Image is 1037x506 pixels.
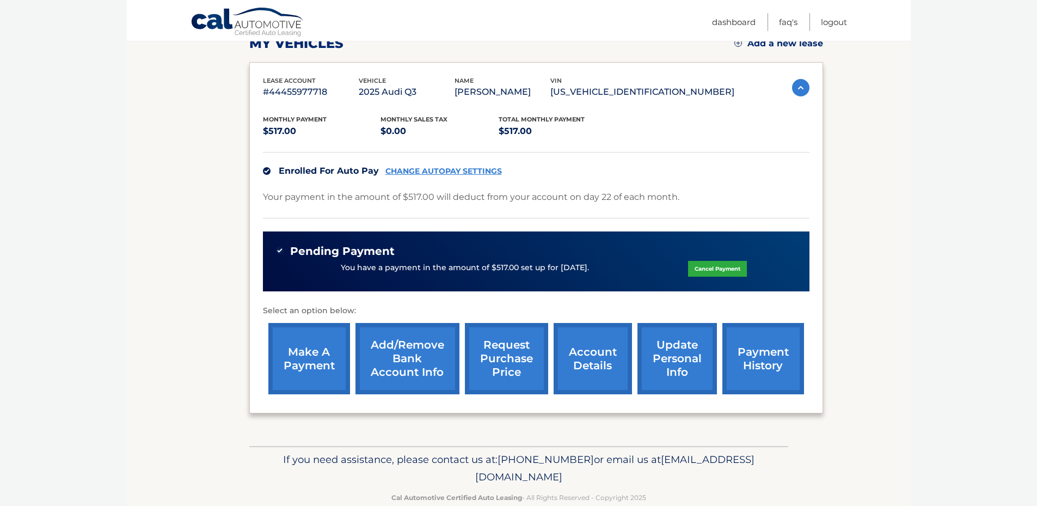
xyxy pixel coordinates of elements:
[455,77,474,84] span: name
[455,84,550,100] p: [PERSON_NAME]
[550,77,562,84] span: vin
[712,13,756,31] a: Dashboard
[263,124,381,139] p: $517.00
[256,451,781,486] p: If you need assistance, please contact us at: or email us at
[385,167,502,176] a: CHANGE AUTOPAY SETTINGS
[734,39,742,47] img: add.svg
[290,245,395,258] span: Pending Payment
[263,167,271,175] img: check.svg
[821,13,847,31] a: Logout
[722,323,804,394] a: payment history
[256,492,781,503] p: - All Rights Reserved - Copyright 2025
[263,304,809,318] p: Select an option below:
[381,115,447,123] span: Monthly sales Tax
[381,124,499,139] p: $0.00
[268,323,350,394] a: make a payment
[263,84,359,100] p: #44455977718
[688,261,747,277] a: Cancel Payment
[341,262,589,274] p: You have a payment in the amount of $517.00 set up for [DATE].
[734,38,823,49] a: Add a new lease
[550,84,734,100] p: [US_VEHICLE_IDENTIFICATION_NUMBER]
[498,453,594,466] span: [PHONE_NUMBER]
[792,79,809,96] img: accordion-active.svg
[499,124,617,139] p: $517.00
[475,453,754,483] span: [EMAIL_ADDRESS][DOMAIN_NAME]
[279,166,379,176] span: Enrolled For Auto Pay
[391,493,522,502] strong: Cal Automotive Certified Auto Leasing
[554,323,632,394] a: account details
[249,35,343,52] h2: my vehicles
[359,84,455,100] p: 2025 Audi Q3
[276,247,284,254] img: check-green.svg
[355,323,459,394] a: Add/Remove bank account info
[465,323,548,394] a: request purchase price
[779,13,797,31] a: FAQ's
[637,323,717,394] a: update personal info
[263,115,327,123] span: Monthly Payment
[499,115,585,123] span: Total Monthly Payment
[263,77,316,84] span: lease account
[263,190,679,205] p: Your payment in the amount of $517.00 will deduct from your account on day 22 of each month.
[359,77,386,84] span: vehicle
[191,7,305,39] a: Cal Automotive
